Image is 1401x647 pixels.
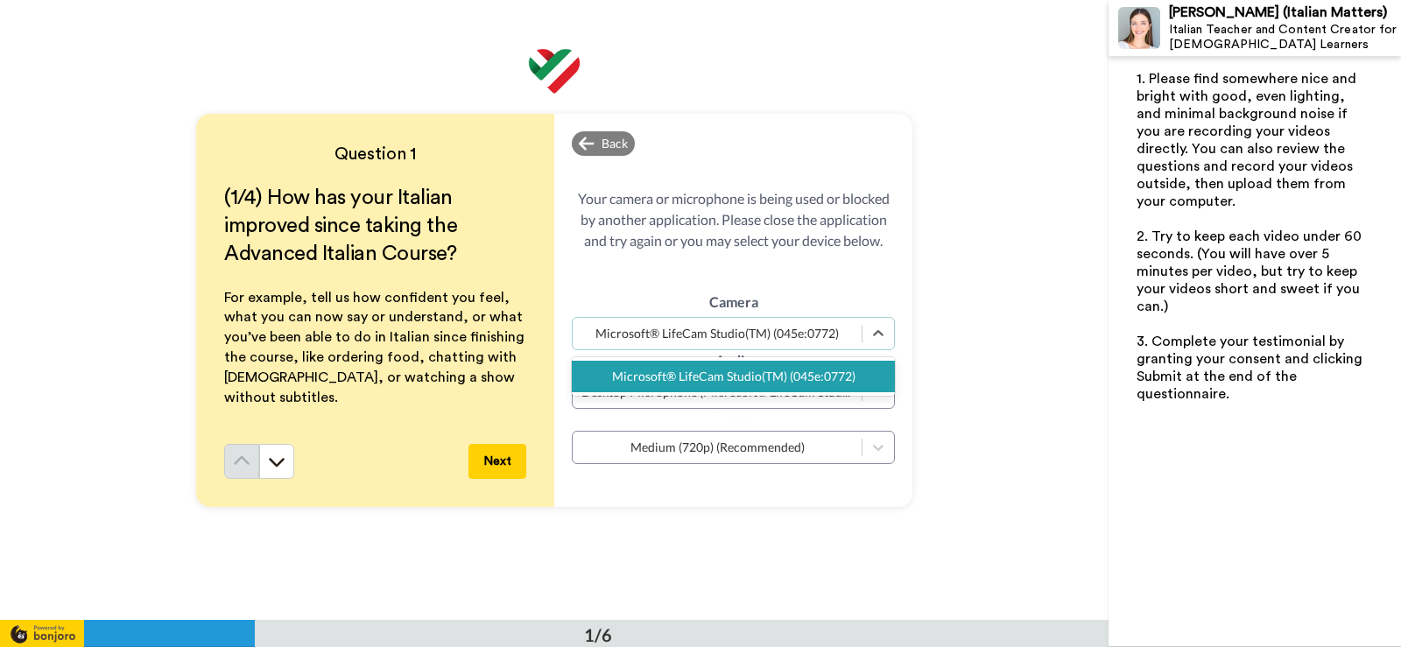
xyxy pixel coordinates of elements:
[572,188,895,251] span: Your camera or microphone is being used or blocked by another application. Please close the appli...
[224,187,462,264] span: (1/4) How has your Italian improved since taking the Advanced Italian Course?
[714,409,754,426] label: Quality
[1169,23,1400,53] div: Italian Teacher and Content Creator for [DEMOGRAPHIC_DATA] Learners
[224,291,528,404] span: For example, tell us how confident you feel, what you can now say or understand, or what you’ve b...
[1137,72,1360,208] span: 1. Please find somewhere nice and bright with good, even lighting, and minimal background noise i...
[1137,229,1365,313] span: 2. Try to keep each video under 60 seconds. (You will have over 5 minutes per video, but try to k...
[572,131,635,156] div: Back
[224,142,526,166] h4: Question 1
[581,439,853,456] div: Medium (720p) (Recommended)
[572,361,895,392] div: Microsoft® LifeCam Studio(TM) (045e:0772)
[1118,7,1160,49] img: Profile Image
[715,350,752,371] label: Audio
[602,135,628,152] span: Back
[556,622,640,647] div: 1/6
[709,292,758,313] label: Camera
[468,444,526,479] button: Next
[1137,334,1366,401] span: 3. Complete your testimonial by granting your consent and clicking Submit at the end of the quest...
[581,325,853,342] div: Microsoft® LifeCam Studio(TM) (045e:0772)
[1169,4,1400,21] div: [PERSON_NAME] (Italian Matters)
